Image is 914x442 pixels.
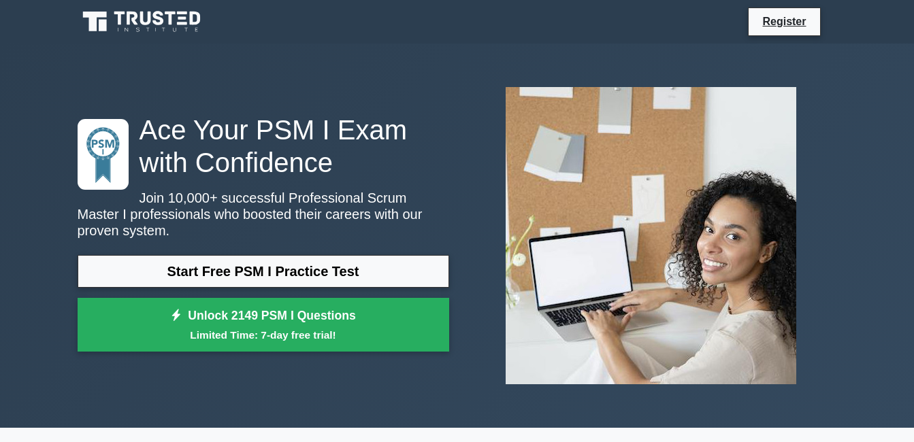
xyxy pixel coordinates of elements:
a: Unlock 2149 PSM I QuestionsLimited Time: 7-day free trial! [78,298,449,352]
small: Limited Time: 7-day free trial! [95,327,432,343]
p: Join 10,000+ successful Professional Scrum Master I professionals who boosted their careers with ... [78,190,449,239]
a: Register [754,13,814,30]
a: Start Free PSM I Practice Test [78,255,449,288]
h1: Ace Your PSM I Exam with Confidence [78,114,449,179]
